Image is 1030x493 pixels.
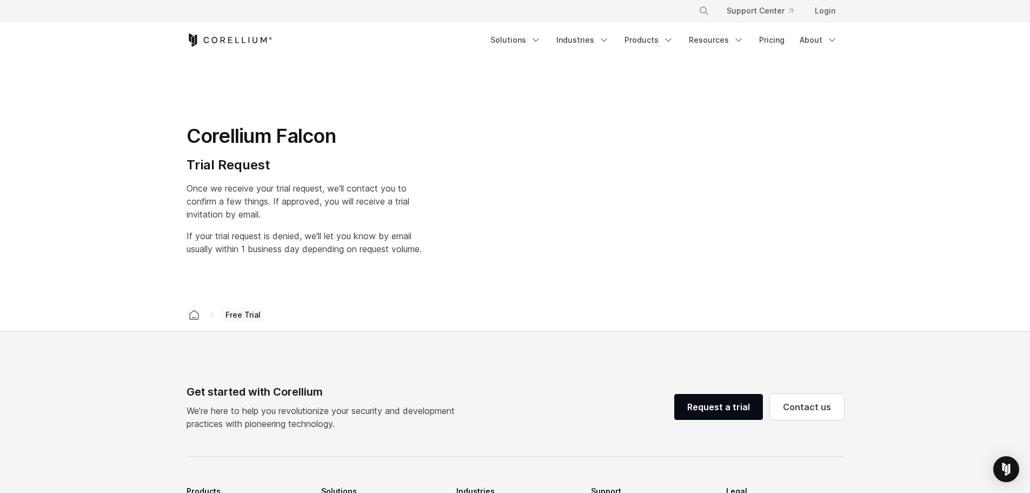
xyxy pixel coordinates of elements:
[187,34,273,47] a: Corellium Home
[793,30,844,50] a: About
[682,30,750,50] a: Resources
[770,394,844,420] a: Contact us
[718,1,802,21] a: Support Center
[187,384,463,400] div: Get started with Corellium
[184,307,204,323] a: Corellium home
[806,1,844,21] a: Login
[694,1,714,21] button: Search
[618,30,680,50] a: Products
[484,30,548,50] a: Solutions
[484,30,844,50] div: Navigation Menu
[674,394,763,420] a: Request a trial
[753,30,791,50] a: Pricing
[187,404,463,430] p: We’re here to help you revolutionize your security and development practices with pioneering tech...
[550,30,616,50] a: Industries
[187,157,422,173] h4: Trial Request
[993,456,1019,482] div: Open Intercom Messenger
[187,231,422,254] span: If your trial request is denied, we'll let you know by email usually within 1 business day depend...
[686,1,844,21] div: Navigation Menu
[187,124,422,148] h1: Corellium Falcon
[187,183,409,220] span: Once we receive your trial request, we'll contact you to confirm a few things. If approved, you w...
[221,307,265,323] span: Free Trial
